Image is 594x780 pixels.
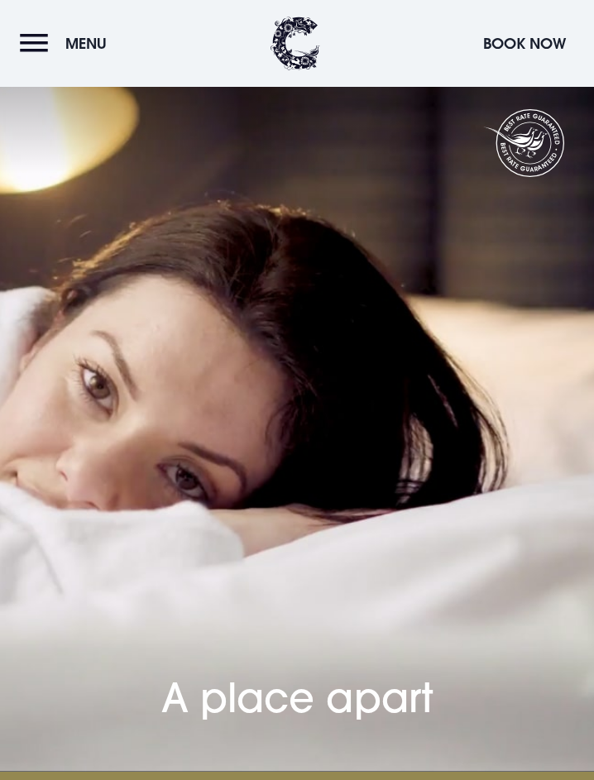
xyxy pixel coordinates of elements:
button: Book Now [475,26,574,61]
button: Menu [20,26,115,61]
img: Clandeboye Lodge [271,17,320,70]
span: Menu [65,34,107,53]
h1: A place apart [10,628,584,722]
